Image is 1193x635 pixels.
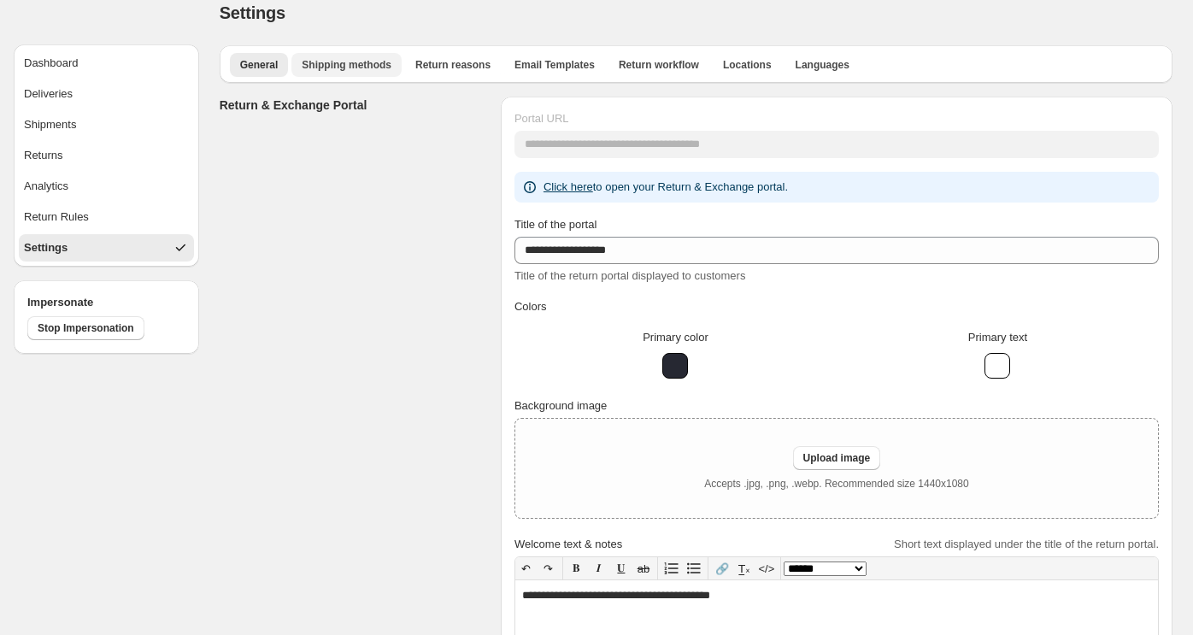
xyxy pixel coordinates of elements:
a: Click here [544,180,593,193]
span: Title of the portal [514,218,596,231]
span: Return workflow [619,58,699,72]
button: Shipments [19,111,194,138]
button: Analytics [19,173,194,200]
button: </> [755,557,778,579]
span: Primary color [643,331,708,344]
div: Analytics [24,178,68,195]
span: Background image [514,399,607,412]
button: Dashboard [19,50,194,77]
span: Colors [514,300,547,313]
span: Portal URL [514,112,569,125]
span: Email Templates [514,58,595,72]
span: Primary text [968,331,1027,344]
div: Shipments [24,116,76,133]
button: Returns [19,142,194,169]
button: Upload image [793,446,881,470]
span: Upload image [803,451,871,465]
span: Languages [796,58,849,72]
p: Accepts .jpg, .png, .webp. Recommended size 1440x1080 [704,477,969,491]
span: Settings [220,3,285,22]
div: Returns [24,147,63,164]
button: T̲ₓ [733,557,755,579]
h3: Return & Exchange Portal [220,97,487,114]
span: Short text displayed under the title of the return portal. [894,538,1159,550]
s: ab [638,562,649,575]
button: Settings [19,234,194,262]
button: 🔗 [711,557,733,579]
button: 𝐁 [566,557,588,579]
button: ↷ [538,557,560,579]
span: to open your Return & Exchange portal. [544,180,788,193]
span: Return reasons [415,58,491,72]
span: Welcome text & notes [514,538,622,550]
button: ab [632,557,655,579]
div: Dashboard [24,55,79,72]
span: Locations [723,58,772,72]
button: Bullet list [683,557,705,579]
button: Return Rules [19,203,194,231]
div: Deliveries [24,85,73,103]
span: 𝐔 [617,562,625,574]
button: Numbered list [661,557,683,579]
div: Settings [24,239,68,256]
span: Title of the return portal displayed to customers [514,269,745,282]
h4: Impersonate [27,294,185,311]
div: Return Rules [24,209,89,226]
button: 𝑰 [588,557,610,579]
span: Shipping methods [302,58,391,72]
button: ↶ [515,557,538,579]
span: General [240,58,279,72]
button: Deliveries [19,80,194,108]
button: Stop Impersonation [27,316,144,340]
button: 𝐔 [610,557,632,579]
span: Stop Impersonation [38,321,134,335]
